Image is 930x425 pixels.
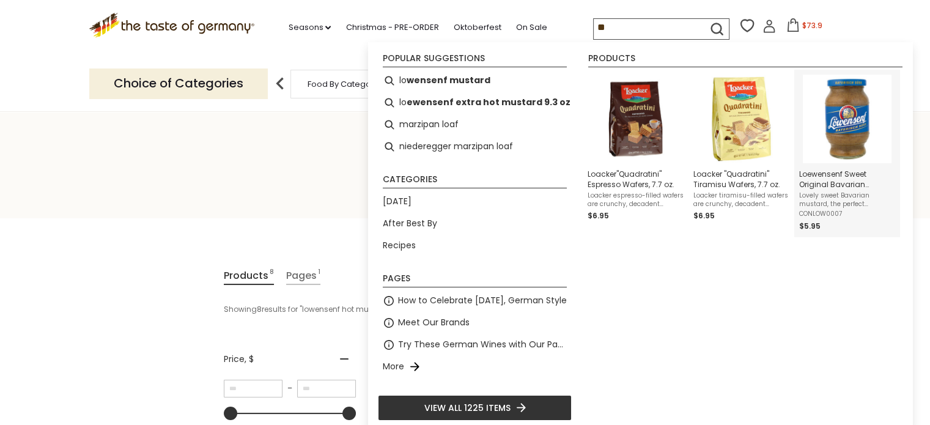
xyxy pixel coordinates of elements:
li: Pages [383,274,567,287]
span: 1 [318,267,320,284]
span: CONLOW0007 [799,210,895,218]
a: Loacker Quadratini Tiramisu WafersLoacker "Quadratini" Tiramisu Wafers, 7.7 oz.Loacker tiramisu-f... [693,75,789,232]
a: View Pages Tab [286,267,320,285]
a: Recipes [383,238,416,253]
a: Oktoberfest [453,21,501,34]
li: Loacker "Quadratini" Tiramisu Wafers, 7.7 oz. [688,70,794,237]
b: wensenf mustard [407,73,490,87]
a: [DATE] [383,194,411,209]
button: $73.9 [778,18,830,37]
b: 8 [257,304,262,315]
li: Popular suggestions [383,54,567,67]
span: $73.9 [802,20,822,31]
span: Loacker"Quadratini" Espresso Wafers, 7.7 oz. [588,169,684,190]
li: [DATE] [378,191,572,213]
li: Try These German Wines with Our Pastry or Charcuterie [378,334,572,356]
span: , $ [245,353,254,365]
a: After Best By [383,216,437,231]
a: Loacker Quadratini Espresso WafersLoacker"Quadratini" Espresso Wafers, 7.7 oz.Loacker espresso-fi... [588,75,684,232]
img: Loacker Quadratini Espresso Wafers [591,75,680,163]
li: Meet Our Brands [378,312,572,334]
a: On Sale [515,21,547,34]
li: After Best By [378,213,572,235]
input: Minimum value [224,380,282,397]
li: niederegger marzipan loaf [378,136,572,158]
li: lowensenf mustard [378,70,572,92]
li: Products [588,54,902,67]
b: ewensenf extra hot mustard 9.3 oz [407,95,570,109]
li: How to Celebrate [DATE], German Style [378,290,572,312]
input: Maximum value [297,380,356,397]
li: Loewensenf Sweet Original Bavarian Mustard 10.oz [794,70,900,237]
a: Loewensenf Sweet Original Bavarian Mustard 10.ozLovely sweet Bavarian mustard, the perfect comple... [799,75,895,232]
li: Loacker"Quadratini" Espresso Wafers, 7.7 oz. [583,70,688,237]
span: Lovely sweet Bavarian mustard, the perfect complement to [PERSON_NAME], Bratwurst and Pretzels. A... [799,191,895,209]
h1: Search results [38,166,892,194]
span: View all 1225 items [424,401,511,415]
span: Loacker "Quadratini" Tiramisu Wafers, 7.7 oz. [693,169,789,190]
span: – [282,383,297,394]
a: Try These German Wines with Our Pastry or Charcuterie [398,338,567,352]
li: More [378,356,572,378]
li: Recipes [378,235,572,257]
a: View Products Tab [224,267,274,285]
li: loewensenf extra hot mustard 9.3 oz [378,92,572,114]
li: View all 1225 items [378,395,572,421]
li: marzipan loaf [378,114,572,136]
img: previous arrow [268,72,292,96]
a: How to Celebrate [DATE], German Style [398,294,567,308]
span: $6.95 [588,210,609,221]
a: Christmas - PRE-ORDER [345,21,438,34]
a: Meet Our Brands [398,316,470,330]
p: Choice of Categories [89,68,268,98]
span: Loacker espresso-filled wafers are crunchy, decadent delights for cookie lovers. Made by Loacker ... [588,191,684,209]
span: Price [224,353,254,366]
li: Categories [383,175,567,188]
span: $5.95 [799,221,821,231]
span: Loewensenf Sweet Original Bavarian Mustard 10.oz [799,169,895,190]
img: Loacker Quadratini Tiramisu Wafers [697,75,786,163]
span: 8 [270,267,274,284]
span: $6.95 [693,210,715,221]
div: Showing results for " " [224,299,520,320]
a: Food By Category [308,79,378,89]
a: Seasons [288,21,331,34]
span: Loacker tiramisu-filled wafers are crunchy, decadent delights for cookie lovers. Made by Loacker ... [693,191,789,209]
